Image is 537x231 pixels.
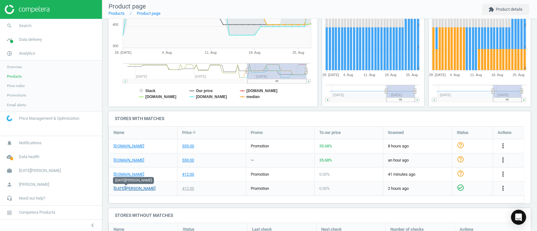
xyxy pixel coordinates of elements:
text: 1 [417,45,419,49]
span: Product page [109,3,146,10]
i: work [3,165,15,177]
span: 0.00 % [319,186,330,191]
i: notifications [3,137,15,149]
span: Analytics [19,51,35,56]
span: Promotions [7,93,26,98]
tspan: 4. Aug [343,73,353,77]
i: more_vert [499,170,507,178]
span: Products [7,74,22,79]
tspan: 25. Aug [406,73,417,77]
tspan: 25. Aug [512,73,524,77]
tspan: Stack [145,89,155,93]
tspan: 18. Aug [249,51,260,54]
span: 2 hours ago [388,186,447,191]
tspan: 4. Aug [450,73,460,77]
i: help_outline [457,170,464,177]
span: Status [457,130,468,135]
span: Price [182,130,192,135]
span: Actions [498,130,512,135]
span: [DATE][PERSON_NAME] [19,168,61,173]
span: Search [19,23,31,29]
div: — [251,157,254,163]
span: Name [114,130,124,135]
i: help_outline [457,141,464,149]
tspan: [DOMAIN_NAME] [196,95,227,99]
i: more_vert [499,184,507,192]
button: chevron_left [85,221,100,229]
tspan: 28. [DATE] [115,51,131,54]
i: help_outline [457,156,464,163]
tspan: Our price [196,89,213,93]
i: person [3,179,15,190]
text: 1 [524,45,526,49]
span: Notifications [19,140,42,146]
a: Products [109,11,125,16]
span: 0.00 % [319,172,330,177]
span: Need our help? [19,195,45,201]
i: timeline [3,34,15,46]
span: Data delivery [19,37,42,42]
tspan: [DOMAIN_NAME] [145,95,176,99]
span: [PERSON_NAME] [19,182,49,187]
i: headset_mic [3,192,15,204]
text: 400 [113,23,118,26]
div: 412.00 [182,186,194,191]
tspan: [DOMAIN_NAME] [246,89,277,93]
a: [DOMAIN_NAME] [114,143,144,149]
img: wGWNvw8QSZomAAAAABJRU5ErkJggg== [7,115,12,121]
h4: Stores without matches [109,208,531,223]
tspan: 28. [DATE] [429,73,445,77]
span: Competera Products [19,210,55,215]
h4: Stores with matches [109,111,531,126]
i: more_vert [499,156,507,164]
i: search [3,20,15,32]
tspan: 28. [DATE] [322,73,339,77]
button: more_vert [499,184,507,193]
i: check_circle_outline [457,184,464,191]
i: cloud_done [3,151,15,163]
text: 2 [417,23,419,27]
div: Open Intercom Messenger [511,210,526,225]
span: Overview [7,64,22,69]
i: extension [489,7,494,12]
span: 35.68 % [319,158,332,162]
text: 2 [524,23,526,27]
div: 559.00 [182,143,194,149]
span: Data health [19,154,39,160]
div: [DATE][PERSON_NAME] [113,177,154,184]
a: [DATE][PERSON_NAME] [114,186,155,191]
span: Scanned [388,130,404,135]
button: more_vert [499,142,507,150]
tspan: 4. Aug [162,51,172,54]
button: more_vert [499,156,507,164]
div: 559.00 [182,157,194,163]
span: Email alerts [7,102,26,107]
tspan: median [246,95,260,99]
span: 8 hours ago [388,143,447,149]
span: promotion [251,186,269,191]
a: Product page [137,11,160,16]
div: 412.00 [182,172,194,177]
a: [DOMAIN_NAME] [114,157,144,163]
span: 41 minutes ago [388,172,447,177]
button: more_vert [499,170,507,179]
tspan: 18. Aug [384,73,396,77]
i: arrow_downward [192,129,197,135]
img: ajHJNr6hYgQAAAAASUVORK5CYII= [5,5,49,14]
i: chevron_left [89,222,96,229]
span: an hour ago [388,157,447,163]
span: promotion [251,144,269,148]
span: Promo [251,130,263,135]
tspan: 18. Aug [491,73,503,77]
button: extensionProduct details [482,4,529,15]
a: [DOMAIN_NAME] [114,172,144,177]
span: Price index [7,83,25,88]
tspan: 11. Aug [470,73,482,77]
span: promotion [251,172,269,177]
span: 35.68 % [319,144,332,148]
span: To our price [319,130,341,135]
tspan: 25. Aug [293,51,304,54]
text: 300 [113,44,118,48]
tspan: 11. Aug [363,73,375,77]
